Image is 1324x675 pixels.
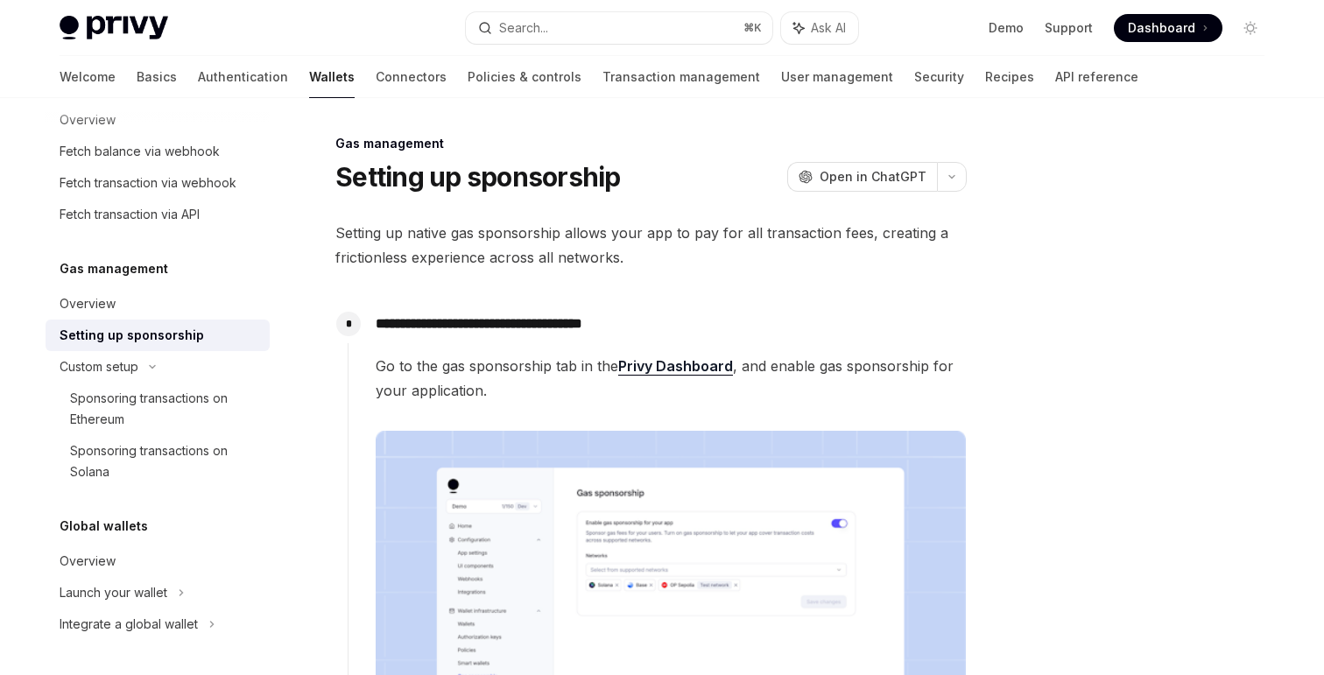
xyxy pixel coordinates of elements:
h1: Setting up sponsorship [335,161,621,193]
a: Fetch transaction via webhook [46,167,270,199]
div: Integrate a global wallet [60,614,198,635]
a: Wallets [309,56,355,98]
button: Open in ChatGPT [787,162,937,192]
a: User management [781,56,893,98]
div: Search... [499,18,548,39]
a: Support [1045,19,1093,37]
div: Fetch transaction via API [60,204,200,225]
div: Fetch balance via webhook [60,141,220,162]
span: Setting up native gas sponsorship allows your app to pay for all transaction fees, creating a fri... [335,221,967,270]
h5: Global wallets [60,516,148,537]
span: Open in ChatGPT [820,168,926,186]
a: Sponsoring transactions on Ethereum [46,383,270,435]
span: Ask AI [811,19,846,37]
img: light logo [60,16,168,40]
a: Demo [989,19,1024,37]
div: Fetch transaction via webhook [60,172,236,193]
button: Search...⌘K [466,12,772,44]
span: ⌘ K [743,21,762,35]
a: Transaction management [602,56,760,98]
a: Privy Dashboard [618,357,733,376]
button: Ask AI [781,12,858,44]
div: Custom setup [60,356,138,377]
div: Overview [60,551,116,572]
a: Security [914,56,964,98]
a: Setting up sponsorship [46,320,270,351]
div: Sponsoring transactions on Solana [70,440,259,482]
button: Toggle dark mode [1236,14,1264,42]
div: Overview [60,293,116,314]
a: Fetch balance via webhook [46,136,270,167]
a: Overview [46,545,270,577]
a: Policies & controls [468,56,581,98]
div: Gas management [335,135,967,152]
a: Basics [137,56,177,98]
div: Sponsoring transactions on Ethereum [70,388,259,430]
a: Connectors [376,56,447,98]
span: Go to the gas sponsorship tab in the , and enable gas sponsorship for your application. [376,354,966,403]
div: Setting up sponsorship [60,325,204,346]
a: Fetch transaction via API [46,199,270,230]
a: Authentication [198,56,288,98]
a: Welcome [60,56,116,98]
a: API reference [1055,56,1138,98]
div: Launch your wallet [60,582,167,603]
a: Overview [46,288,270,320]
h5: Gas management [60,258,168,279]
a: Dashboard [1114,14,1222,42]
span: Dashboard [1128,19,1195,37]
a: Sponsoring transactions on Solana [46,435,270,488]
a: Recipes [985,56,1034,98]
